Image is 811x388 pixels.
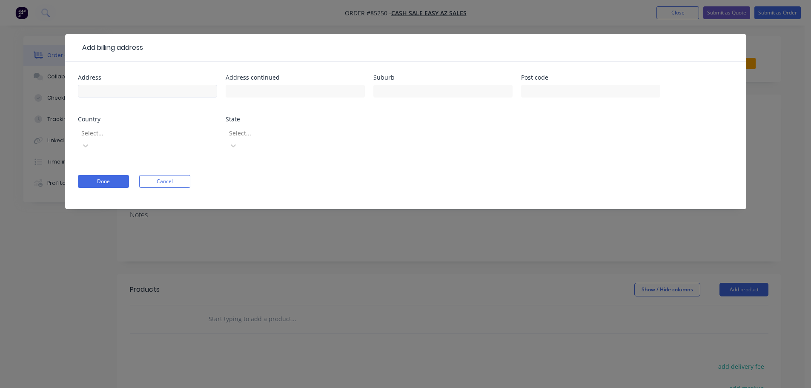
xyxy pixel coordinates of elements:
[373,75,513,80] div: Suburb
[78,175,129,188] button: Done
[78,43,143,53] div: Add billing address
[521,75,660,80] div: Post code
[139,175,190,188] button: Cancel
[78,75,217,80] div: Address
[78,116,217,122] div: Country
[226,75,365,80] div: Address continued
[226,116,365,122] div: State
